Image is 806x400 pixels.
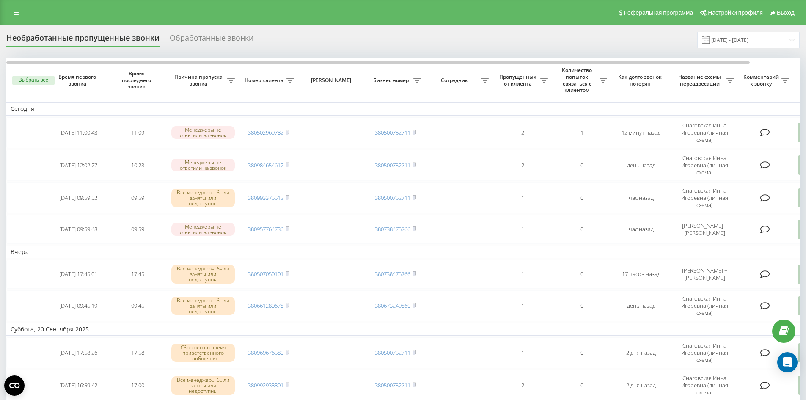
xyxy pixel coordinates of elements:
[375,194,410,201] a: 380500752711
[611,260,671,289] td: 17 часов назад
[493,182,552,213] td: 1
[671,337,738,368] td: Снаговская Инна Игоревна (личная схема)
[108,260,167,289] td: 17:45
[552,215,611,244] td: 0
[49,215,108,244] td: [DATE] 09:59:48
[248,129,283,136] a: 380502969782
[429,77,481,84] span: Сотрудник
[171,223,235,236] div: Менеджеры не ответили на звонок
[171,297,235,315] div: Все менеджеры были заняты или недоступны
[49,260,108,289] td: [DATE] 17:45:01
[611,290,671,321] td: день назад
[552,150,611,181] td: 0
[248,161,283,169] a: 380984654612
[552,182,611,213] td: 0
[170,33,253,47] div: Обработанные звонки
[243,77,286,84] span: Номер клиента
[115,70,160,90] span: Время последнего звонка
[618,74,664,87] span: Как долго звонок потерян
[777,9,795,16] span: Выход
[248,225,283,233] a: 380957764736
[55,74,101,87] span: Время первого звонка
[12,76,55,85] button: Выбрать все
[305,77,359,84] span: [PERSON_NAME]
[708,9,763,16] span: Настройки профиля
[556,67,600,93] span: Количество попыток связаться с клиентом
[493,290,552,321] td: 1
[375,225,410,233] a: 380738475766
[493,117,552,148] td: 2
[248,270,283,278] a: 380507050101
[552,260,611,289] td: 0
[611,117,671,148] td: 12 минут назад
[671,182,738,213] td: Снаговская Инна Игоревна (личная схема)
[375,161,410,169] a: 380500752711
[108,182,167,213] td: 09:59
[671,117,738,148] td: Снаговская Инна Игоревна (личная схема)
[6,33,160,47] div: Необработанные пропущенные звонки
[671,215,738,244] td: [PERSON_NAME] + [PERSON_NAME]
[675,74,726,87] span: Название схемы переадресации
[624,9,693,16] span: Реферальная программа
[248,349,283,356] a: 380969676580
[552,290,611,321] td: 0
[171,159,235,171] div: Менеджеры не ответили на звонок
[493,337,552,368] td: 1
[611,150,671,181] td: день назад
[248,302,283,309] a: 380661280678
[375,270,410,278] a: 380738475766
[108,215,167,244] td: 09:59
[375,129,410,136] a: 380500752711
[248,194,283,201] a: 380993375512
[375,381,410,389] a: 380500752711
[49,290,108,321] td: [DATE] 09:45:19
[49,182,108,213] td: [DATE] 09:59:52
[4,375,25,396] button: Open CMP widget
[108,290,167,321] td: 09:45
[777,352,798,372] div: Open Intercom Messenger
[171,189,235,207] div: Все менеджеры были заняты или недоступны
[671,290,738,321] td: Снаговская Инна Игоревна (личная схема)
[370,77,413,84] span: Бизнес номер
[611,182,671,213] td: час назад
[171,344,235,362] div: Сброшен во время приветственного сообщения
[671,150,738,181] td: Снаговская Инна Игоревна (личная схема)
[552,337,611,368] td: 0
[611,337,671,368] td: 2 дня назад
[49,150,108,181] td: [DATE] 12:02:27
[108,117,167,148] td: 11:09
[171,74,227,87] span: Причина пропуска звонка
[248,381,283,389] a: 380992938801
[171,126,235,139] div: Менеджеры не ответили на звонок
[49,117,108,148] td: [DATE] 11:00:43
[171,265,235,284] div: Все менеджеры были заняты или недоступны
[493,260,552,289] td: 1
[375,302,410,309] a: 380673249860
[552,117,611,148] td: 1
[611,215,671,244] td: час назад
[493,215,552,244] td: 1
[171,376,235,395] div: Все менеджеры были заняты или недоступны
[375,349,410,356] a: 380500752711
[49,337,108,368] td: [DATE] 17:58:26
[743,74,781,87] span: Комментарий к звонку
[671,260,738,289] td: [PERSON_NAME] + [PERSON_NAME]
[108,150,167,181] td: 10:23
[493,150,552,181] td: 2
[497,74,540,87] span: Пропущенных от клиента
[108,337,167,368] td: 17:58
